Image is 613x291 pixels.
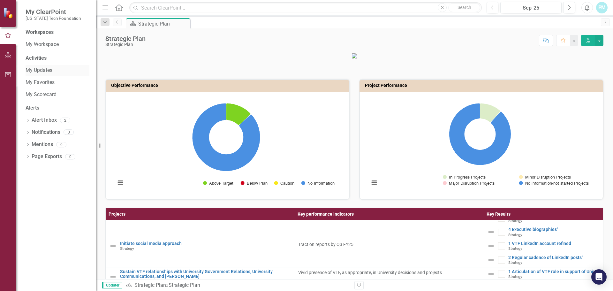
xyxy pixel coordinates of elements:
input: Search ClearPoint... [129,2,482,13]
img: ClearPoint Strategy [3,7,14,19]
span: Strategy [508,274,522,279]
img: Not Defined [487,256,495,264]
div: 0 [56,142,66,147]
div: Sep-25 [503,4,559,12]
div: Chart. Highcharts interactive chart. [112,97,343,193]
div: 0 [65,154,75,159]
div: Strategic Plan [105,42,146,47]
button: View chart menu, Chart [116,178,125,187]
p: Traction reports by Q3 FY25 [298,241,481,248]
span: Search [458,5,471,10]
button: Sep-25 [500,2,562,13]
p: Vivid presence of VTF, as appropriate, in University decisions and projects [298,269,481,276]
a: Sustain VTF relationships with University Government Relations, University Communications, and [P... [120,269,291,279]
div: 0 [64,130,74,135]
button: Show Major Disruption Projects [443,181,495,186]
button: Show No Information [301,181,334,186]
a: My Scorecard [26,91,89,98]
button: Show Above Target [203,181,233,186]
img: Not Defined [487,270,495,278]
button: PM [596,2,608,13]
div: Alerts [26,104,89,112]
span: Strategy [508,233,522,237]
a: Mentions [32,141,53,148]
path: Above Target, 3. [226,103,251,125]
td: Double-Click to Edit Right Click for Context Menu [106,239,295,267]
a: Page Exports [32,153,62,160]
button: Show In Progress Projects [443,175,486,180]
a: Notifications [32,129,60,136]
button: Show Minor Disruption Projects [519,175,571,180]
path: Major Disruption Projects, 0. [490,111,501,123]
div: Strategic Plan [138,20,188,28]
div: Strategic Plan [105,35,146,42]
button: Show No information/not started Projects [519,181,588,186]
span: Strategy [508,218,522,223]
small: [US_STATE] Tech Foundation [26,16,81,21]
path: Caution, 0. [238,114,251,126]
button: Search [448,3,480,12]
path: No Information, 20. [192,103,260,171]
button: Show Caution [274,181,294,186]
div: Strategic Plan [169,282,200,288]
img: Not Defined [487,228,495,236]
span: My ClearPoint [26,8,81,16]
h3: Project Performance [365,83,600,88]
h3: Objective Performance [111,83,346,88]
div: » [125,282,350,289]
span: Strategy [120,246,134,251]
img: Not Defined [109,242,117,250]
button: View chart menu, Chart [370,178,379,187]
div: Open Intercom Messenger [591,269,607,285]
div: Activities [26,55,89,62]
a: Alert Inbox [32,117,57,124]
img: Not Defined [109,273,117,280]
a: Strategic Plan [134,282,166,288]
div: Chart. Highcharts interactive chart. [366,97,596,193]
span: Strategy [508,246,522,251]
a: Initiate social media approach [120,241,291,246]
img: VTF_logo_500%20(13).png [352,53,357,58]
a: My Workspace [26,41,89,48]
a: My Favorites [26,79,89,86]
div: 2 [60,118,70,123]
path: No information/not started Projects, 83. [449,103,511,165]
span: Updater [102,282,122,288]
div: Workspaces [26,29,54,36]
button: Show Below Plan [241,181,267,186]
a: My Updates [26,67,89,74]
path: In Progress Projects, 11. [480,103,500,122]
span: Strategy [508,260,522,265]
svg: Interactive chart [366,97,594,193]
img: Not Defined [487,242,495,250]
svg: Interactive chart [112,97,340,193]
